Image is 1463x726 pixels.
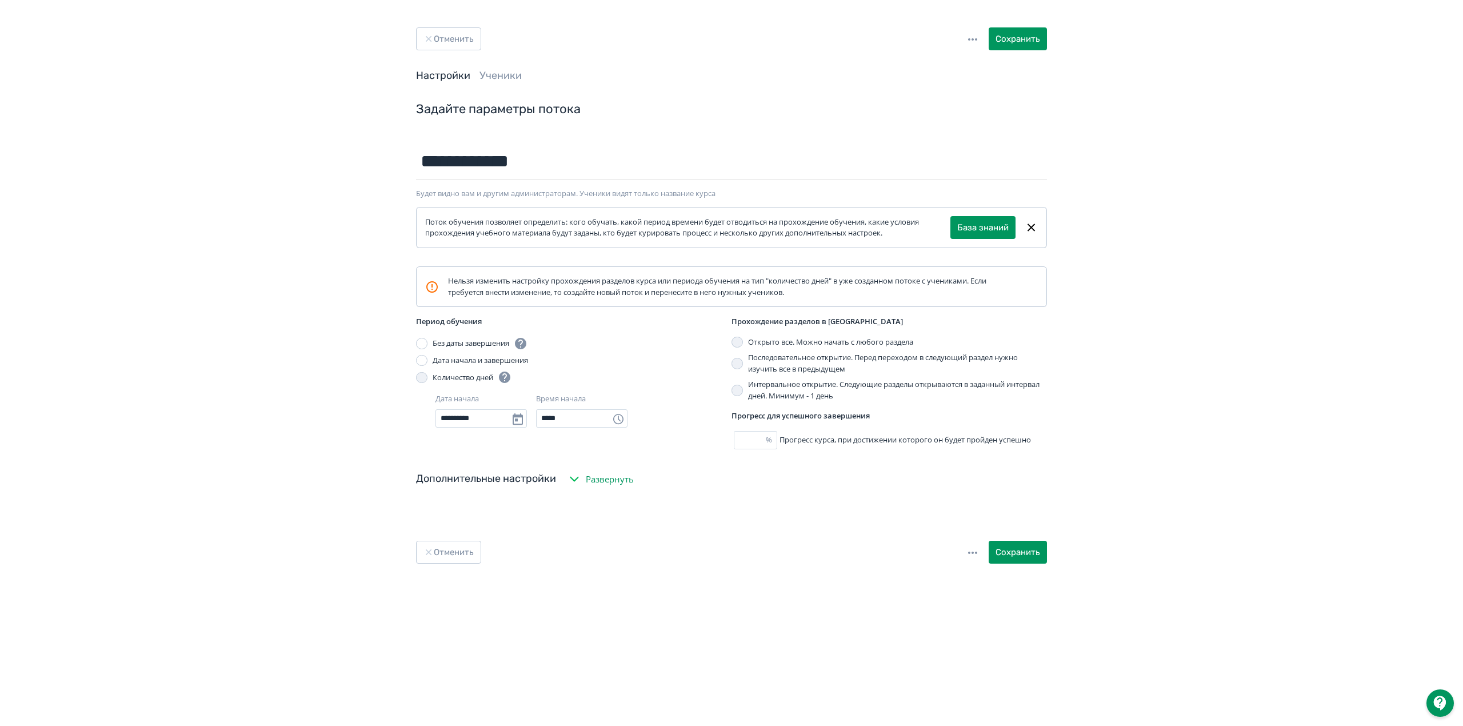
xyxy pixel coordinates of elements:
[416,316,731,328] div: Период обучения
[433,337,527,350] div: Без даты завершения
[435,393,479,405] div: Дата начала
[731,431,1047,449] div: Прогресс курса, при достижении которого он будет пройден успешно
[536,393,586,405] div: Время начала
[425,276,1020,298] div: Нельзя изменить настройку прохождения разделов курса или периода обучения на тип "количество дней...
[416,541,481,564] button: Отменить
[950,216,1016,239] button: База знаний
[416,27,481,50] button: Отменить
[731,316,1047,328] div: Прохождение разделов в [GEOGRAPHIC_DATA]
[416,69,470,82] a: Настройки
[433,370,511,384] div: Количество дней
[416,101,1047,118] div: Задайте параметры потока
[748,337,913,348] div: Открыто все. Можно начать с любого раздела
[748,379,1047,401] div: Интервальное открытие. Следующие разделы открываются в заданный интервал дней. Минимум - 1 день
[989,27,1047,50] button: Сохранить
[748,352,1047,374] div: Последовательное открытие. Перед переходом в следующий раздел нужно изучить все в предыдущем
[416,471,556,486] div: Дополнительные настройки
[586,473,634,486] span: Развернуть
[731,410,1047,422] div: Прогресс для успешного завершения
[433,355,528,366] div: Дата начала и завершения
[989,541,1047,564] button: Сохранить
[416,189,1047,198] div: Будет видно вам и другим администраторам. Ученики видят только название курса
[565,468,636,490] button: Развернуть
[479,69,522,82] a: Ученики
[957,221,1009,234] a: База знаний
[425,217,950,239] div: Поток обучения позволяет определить: кого обучать, какой период времени будет отводиться на прохо...
[766,434,777,446] div: %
